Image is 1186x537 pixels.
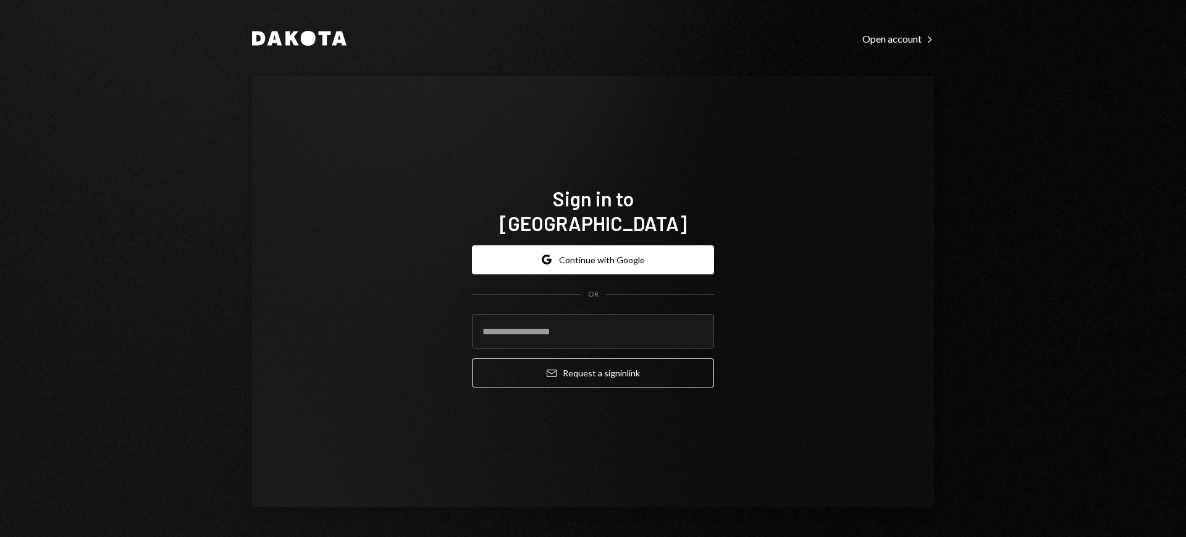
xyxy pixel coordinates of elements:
h1: Sign in to [GEOGRAPHIC_DATA] [472,186,714,235]
button: Continue with Google [472,245,714,274]
div: Open account [862,33,934,45]
button: Request a signinlink [472,358,714,387]
div: OR [588,289,599,300]
a: Open account [862,32,934,45]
